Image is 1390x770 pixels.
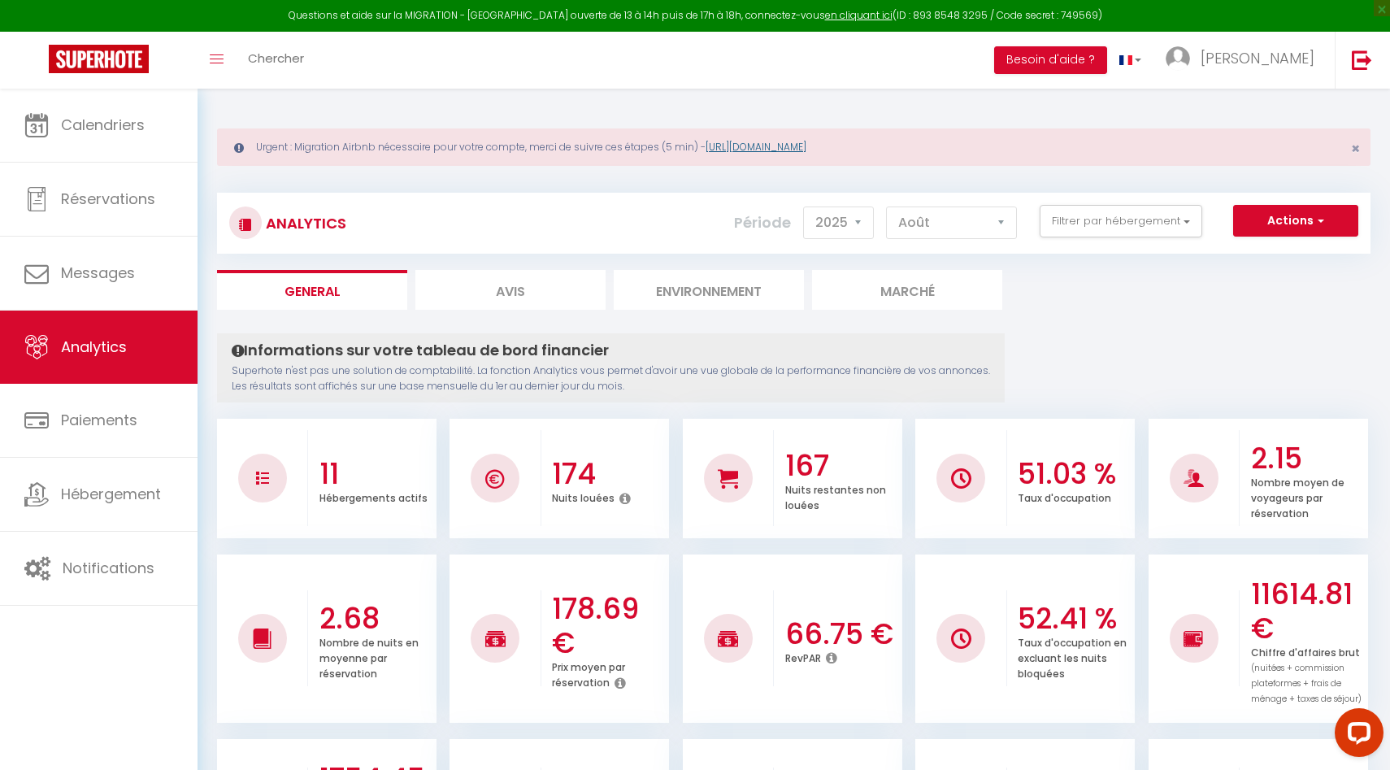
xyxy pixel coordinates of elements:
span: Notifications [63,558,154,578]
p: Taux d'occupation [1018,488,1111,505]
div: Urgent : Migration Airbnb nécessaire pour votre compte, merci de suivre ces étapes (5 min) - [217,128,1370,166]
span: Analytics [61,337,127,357]
h3: 2.68 [319,602,432,636]
img: NO IMAGE [256,472,269,485]
p: Nuits louées [552,488,615,505]
a: en cliquant ici [825,8,893,22]
li: Avis [415,270,606,310]
p: Chiffre d'affaires brut [1251,642,1362,706]
span: Messages [61,263,135,283]
h3: 51.03 % [1018,457,1131,491]
span: Hébergement [61,484,161,504]
h3: 52.41 % [1018,602,1131,636]
p: Taux d'occupation en excluant les nuits bloquées [1018,633,1127,681]
button: Actions [1233,205,1358,237]
li: Marché [812,270,1002,310]
h3: Analytics [262,205,346,241]
h3: 11 [319,457,432,491]
img: Super Booking [49,45,149,73]
label: Période [734,205,791,241]
span: Calendriers [61,115,145,135]
p: Nuits restantes non louées [785,480,886,512]
span: Paiements [61,410,137,430]
a: ... [PERSON_NAME] [1153,32,1335,89]
p: Nombre de nuits en moyenne par réservation [319,633,419,681]
h4: Informations sur votre tableau de bord financier [232,341,990,359]
img: NO IMAGE [951,629,971,649]
h3: 2.15 [1251,442,1364,476]
a: [URL][DOMAIN_NAME] [706,140,806,154]
h3: 66.75 € [785,617,898,651]
p: Prix moyen par réservation [552,657,625,690]
span: Chercher [248,50,304,67]
h3: 167 [785,449,898,483]
button: Close [1351,141,1360,156]
button: Besoin d'aide ? [994,46,1107,74]
img: logout [1352,50,1372,70]
p: Superhote n'est pas une solution de comptabilité. La fonction Analytics vous permet d'avoir une v... [232,363,990,394]
img: ... [1166,46,1190,71]
span: Réservations [61,189,155,209]
li: General [217,270,407,310]
h3: 174 [552,457,665,491]
li: Environnement [614,270,804,310]
span: × [1351,138,1360,159]
button: Filtrer par hébergement [1040,205,1202,237]
p: Hébergements actifs [319,488,428,505]
h3: 11614.81 € [1251,577,1364,646]
span: (nuitées + commission plateformes + frais de ménage + taxes de séjour) [1251,662,1362,705]
p: RevPAR [785,648,821,665]
h3: 178.69 € [552,592,665,660]
p: Nombre moyen de voyageurs par réservation [1251,472,1344,520]
a: Chercher [236,32,316,89]
iframe: LiveChat chat widget [1322,702,1390,770]
span: [PERSON_NAME] [1201,48,1314,68]
img: NO IMAGE [1184,629,1204,648]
